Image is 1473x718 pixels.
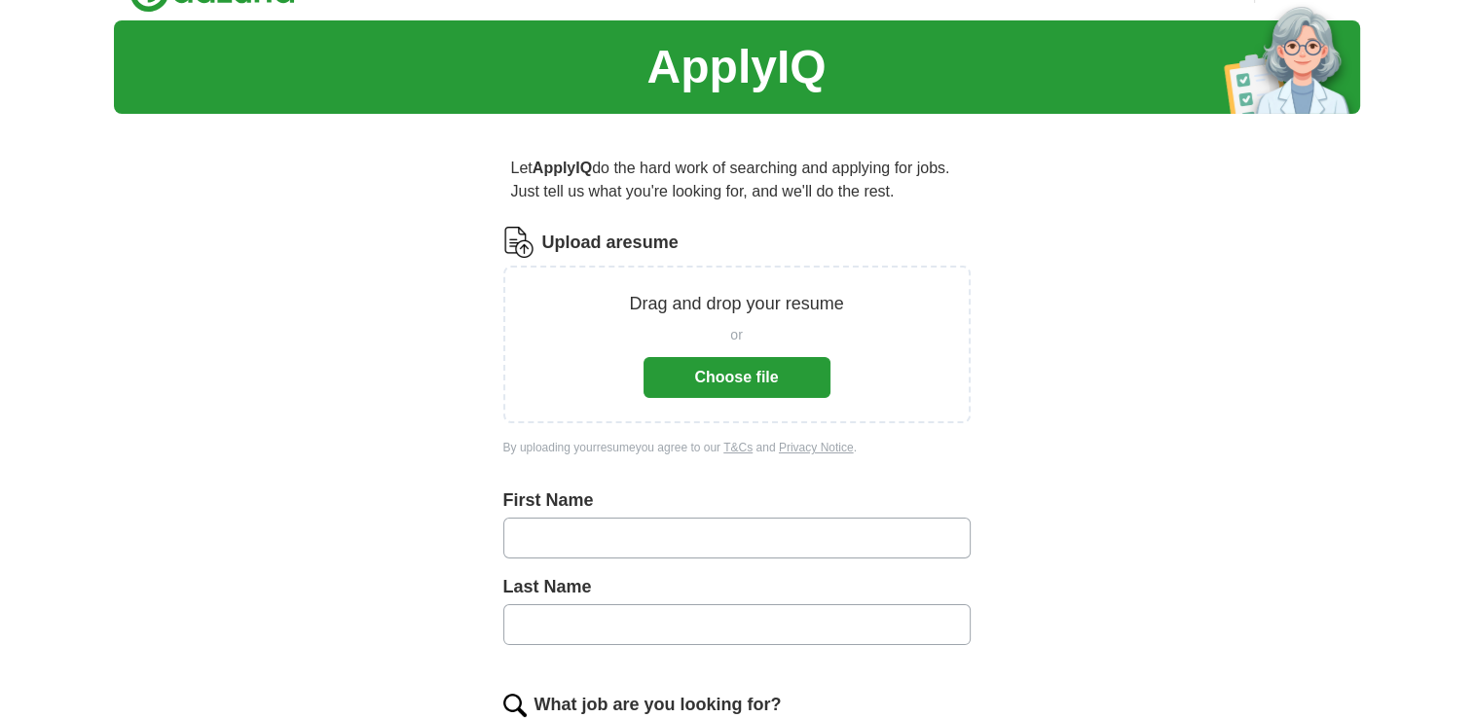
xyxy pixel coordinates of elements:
[646,32,826,102] h1: ApplyIQ
[779,441,854,454] a: Privacy Notice
[730,325,742,345] span: or
[533,160,592,176] strong: ApplyIQ
[503,439,971,456] div: By uploading your resume you agree to our and .
[503,149,971,211] p: Let do the hard work of searching and applying for jobs. Just tell us what you're looking for, an...
[503,227,534,258] img: CV Icon
[723,441,753,454] a: T&Cs
[503,694,527,717] img: search.png
[644,357,830,398] button: Choose file
[503,487,971,514] label: First Name
[542,230,679,256] label: Upload a resume
[503,574,971,600] label: Last Name
[629,291,843,317] p: Drag and drop your resume
[534,692,782,718] label: What job are you looking for?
